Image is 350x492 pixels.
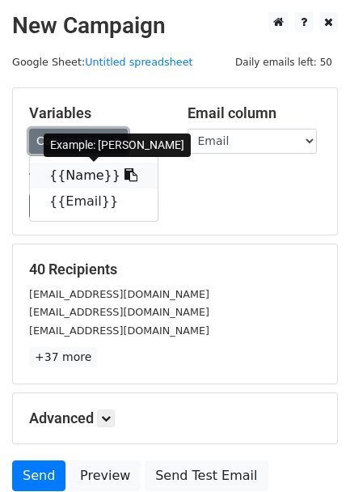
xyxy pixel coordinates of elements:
a: {{Email}} [30,189,158,214]
iframe: Chat Widget [269,414,350,492]
small: [EMAIL_ADDRESS][DOMAIN_NAME] [29,324,209,337]
h5: Variables [29,104,163,122]
h5: Advanced [29,409,321,427]
a: +37 more [29,347,97,367]
a: Preview [70,460,141,491]
a: Untitled spreadsheet [85,56,192,68]
a: Send Test Email [145,460,268,491]
h5: 40 Recipients [29,261,321,278]
a: Send [12,460,65,491]
h5: Email column [188,104,322,122]
small: Google Sheet: [12,56,193,68]
small: [EMAIL_ADDRESS][DOMAIN_NAME] [29,288,209,300]
a: Copy/paste... [29,129,128,154]
h2: New Campaign [12,12,338,40]
span: Daily emails left: 50 [230,53,338,71]
small: [EMAIL_ADDRESS][DOMAIN_NAME] [29,306,209,318]
div: Example: [PERSON_NAME] [44,134,191,157]
a: Daily emails left: 50 [230,56,338,68]
a: {{Name}} [30,163,158,189]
